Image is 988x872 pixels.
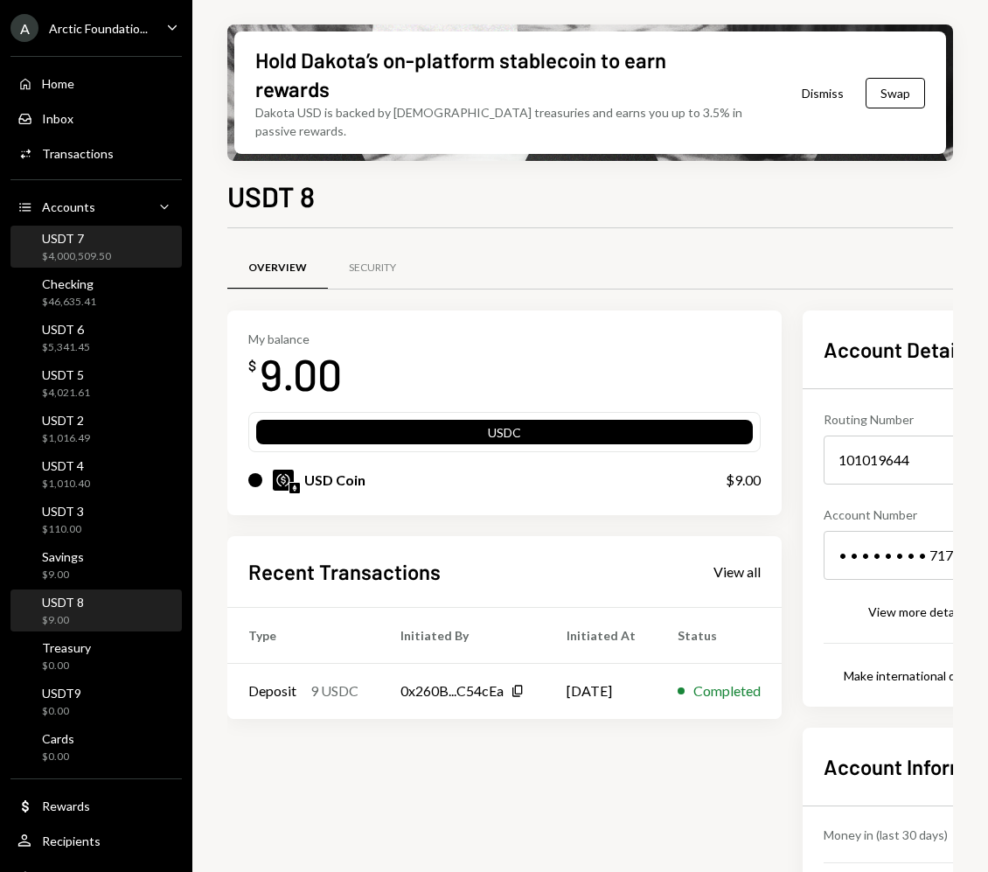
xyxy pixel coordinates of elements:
[42,750,74,764] div: $0.00
[328,246,417,290] a: Security
[546,607,657,663] th: Initiated At
[866,78,925,108] button: Swap
[10,67,182,99] a: Home
[42,231,111,246] div: USDT 7
[10,544,182,586] a: Savings$9.00
[10,499,182,541] a: USDT 3$110.00
[10,635,182,677] a: Treasury$0.00
[657,607,782,663] th: Status
[42,595,84,610] div: USDT 8
[256,423,753,448] div: USDC
[248,331,342,346] div: My balance
[713,563,761,581] div: View all
[824,826,948,844] div: Money in (last 30 days)
[10,317,182,359] a: USDT 6$5,341.45
[10,226,182,268] a: USDT 7$4,000,509.50
[42,731,74,746] div: Cards
[10,680,182,722] a: USDT9$0.00
[42,146,114,161] div: Transactions
[10,453,182,495] a: USDT 4$1,010.40
[546,663,657,719] td: [DATE]
[248,357,256,374] div: $
[868,603,987,622] button: View more details
[42,568,84,582] div: $9.00
[42,322,90,337] div: USDT 6
[42,504,84,519] div: USDT 3
[868,604,966,619] div: View more details
[10,102,182,134] a: Inbox
[289,483,300,493] img: ethereum-mainnet
[42,640,91,655] div: Treasury
[49,21,148,36] div: Arctic Foundatio...
[304,470,365,491] div: USD Coin
[42,199,95,214] div: Accounts
[10,271,182,313] a: Checking$46,635.41
[42,613,84,628] div: $9.00
[42,799,90,813] div: Rewards
[42,458,90,473] div: USDT 4
[10,726,182,768] a: Cards$0.00
[780,73,866,114] button: Dismiss
[42,276,96,291] div: Checking
[10,408,182,450] a: USDT 2$1,016.49
[260,346,342,401] div: 9.00
[42,704,81,719] div: $0.00
[255,45,744,103] div: Hold Dakota’s on-platform stablecoin to earn rewards
[10,14,38,42] div: A
[42,76,74,91] div: Home
[42,522,84,537] div: $110.00
[42,431,90,446] div: $1,016.49
[400,680,504,701] div: 0x260B...C54cEa
[42,367,90,382] div: USDT 5
[273,470,294,491] img: USDC
[248,680,296,701] div: Deposit
[10,191,182,222] a: Accounts
[42,111,73,126] div: Inbox
[713,562,761,581] a: View all
[42,340,90,355] div: $5,341.45
[379,607,546,663] th: Initiated By
[42,295,96,310] div: $46,635.41
[248,261,307,276] div: Overview
[42,686,81,701] div: USDT9
[42,659,91,673] div: $0.00
[693,680,761,701] div: Completed
[10,137,182,169] a: Transactions
[349,261,396,276] div: Security
[227,246,328,290] a: Overview
[10,790,182,821] a: Rewards
[10,362,182,404] a: USDT 5$4,021.61
[42,834,101,848] div: Recipients
[42,413,90,428] div: USDT 2
[255,103,758,140] div: Dakota USD is backed by [DEMOGRAPHIC_DATA] treasuries and earns you up to 3.5% in passive rewards.
[42,249,111,264] div: $4,000,509.50
[42,386,90,401] div: $4,021.61
[10,589,182,631] a: USDT 8$9.00
[227,178,315,213] h1: USDT 8
[310,680,358,701] div: 9 USDC
[227,607,379,663] th: Type
[248,557,441,586] h2: Recent Transactions
[42,549,84,564] div: Savings
[10,825,182,856] a: Recipients
[42,477,90,492] div: $1,010.40
[726,470,761,491] div: $9.00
